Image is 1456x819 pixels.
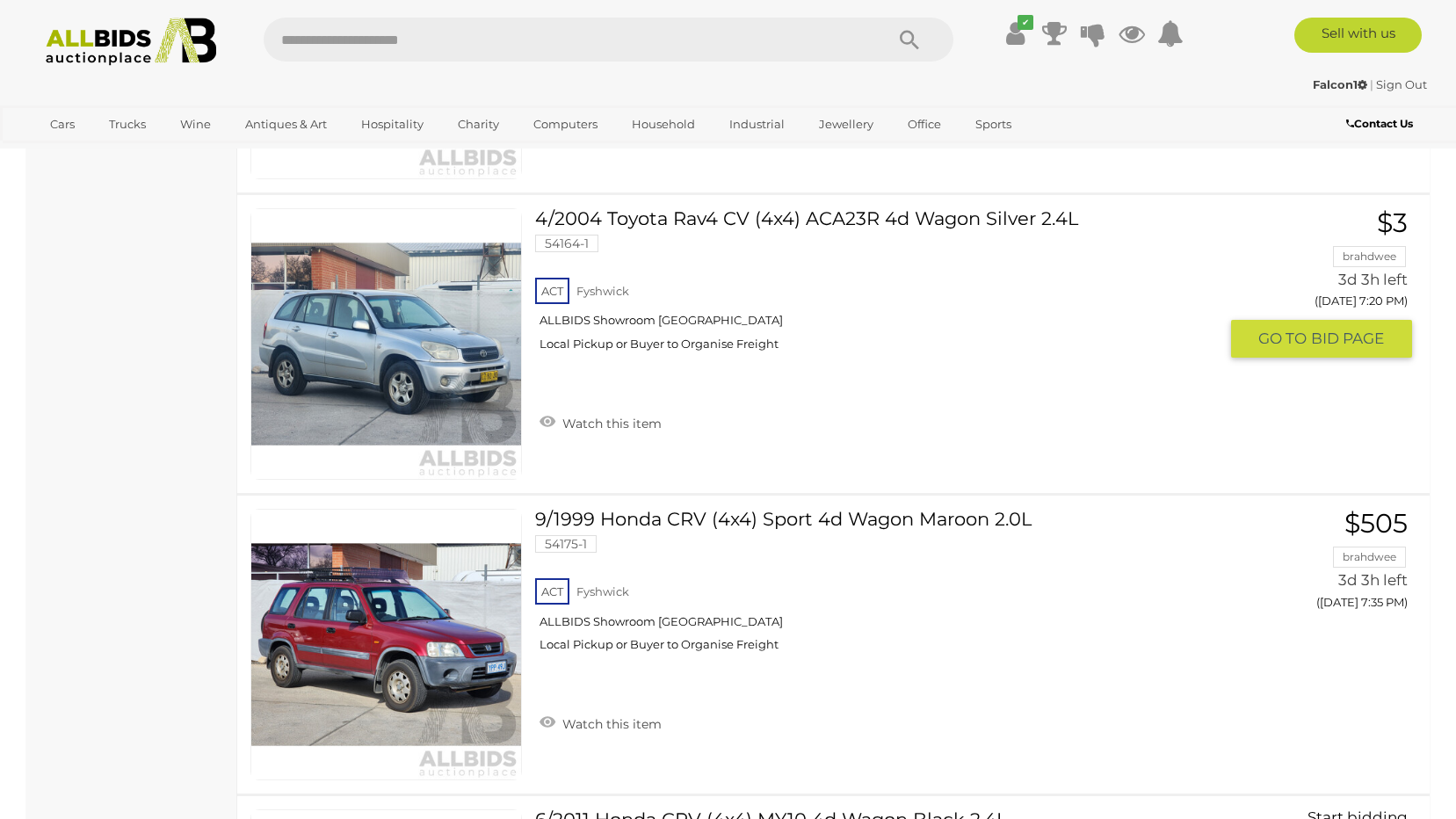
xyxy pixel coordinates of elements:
[446,110,511,139] a: Charity
[1244,208,1412,359] a: $3 brahdwee 3d 3h left ([DATE] 7:20 PM) GO TOBID PAGE
[620,110,706,139] a: Household
[1376,77,1427,91] a: Sign Out
[548,208,1218,365] a: 4/2004 Toyota Rav4 CV (4x4) ACA23R 4d Wagon Silver 2.4L 54164-1 ACT Fyshwick ALLBIDS Showroom [GE...
[535,709,666,736] a: Watch this item
[1377,207,1408,239] span: $3
[1003,18,1029,49] a: ✔
[1346,117,1413,130] b: Contact Us
[1294,18,1422,53] a: Sell with us
[964,110,1023,139] a: Sports
[548,509,1218,665] a: 9/1999 Honda CRV (4x4) Sport 4d Wagon Maroon 2.0L 54175-1 ACT Fyshwick ALLBIDS Showroom [GEOGRAPH...
[1313,77,1370,91] a: Falcon1
[1258,329,1311,349] span: GO TO
[522,110,609,139] a: Computers
[558,416,662,431] span: Watch this item
[535,409,666,435] a: Watch this item
[1231,320,1412,358] button: GO TOBID PAGE
[718,110,796,139] a: Industrial
[36,18,227,66] img: Allbids.com.au
[234,110,338,139] a: Antiques & Art
[39,110,86,139] a: Cars
[1313,77,1367,91] strong: Falcon1
[169,110,222,139] a: Wine
[1346,114,1417,134] a: Contact Us
[808,110,885,139] a: Jewellery
[558,716,662,732] span: Watch this item
[896,110,953,139] a: Office
[1311,329,1384,349] span: BID PAGE
[866,18,953,62] button: Search
[1344,507,1408,540] span: $505
[1244,509,1412,619] a: $505 brahdwee 3d 3h left ([DATE] 7:35 PM)
[350,110,435,139] a: Hospitality
[98,110,157,139] a: Trucks
[1370,77,1373,91] span: |
[39,139,186,168] a: [GEOGRAPHIC_DATA]
[1018,15,1033,30] i: ✔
